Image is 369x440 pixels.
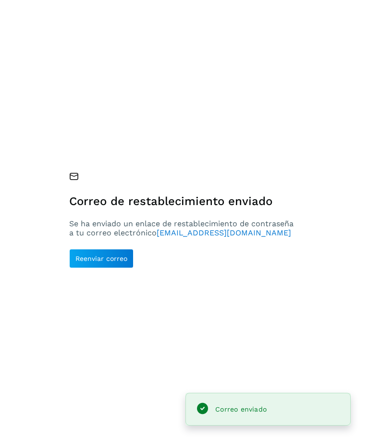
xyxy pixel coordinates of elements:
[69,219,297,237] p: Se ha enviado un enlace de restablecimiento de contraseña a tu correo electrónico
[69,249,134,268] button: Reenviar correo
[215,405,267,413] span: Correo enviado
[75,255,127,262] span: Reenviar correo
[69,194,297,208] h1: Correo de restablecimiento enviado
[157,228,291,237] span: [EMAIL_ADDRESS][DOMAIN_NAME]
